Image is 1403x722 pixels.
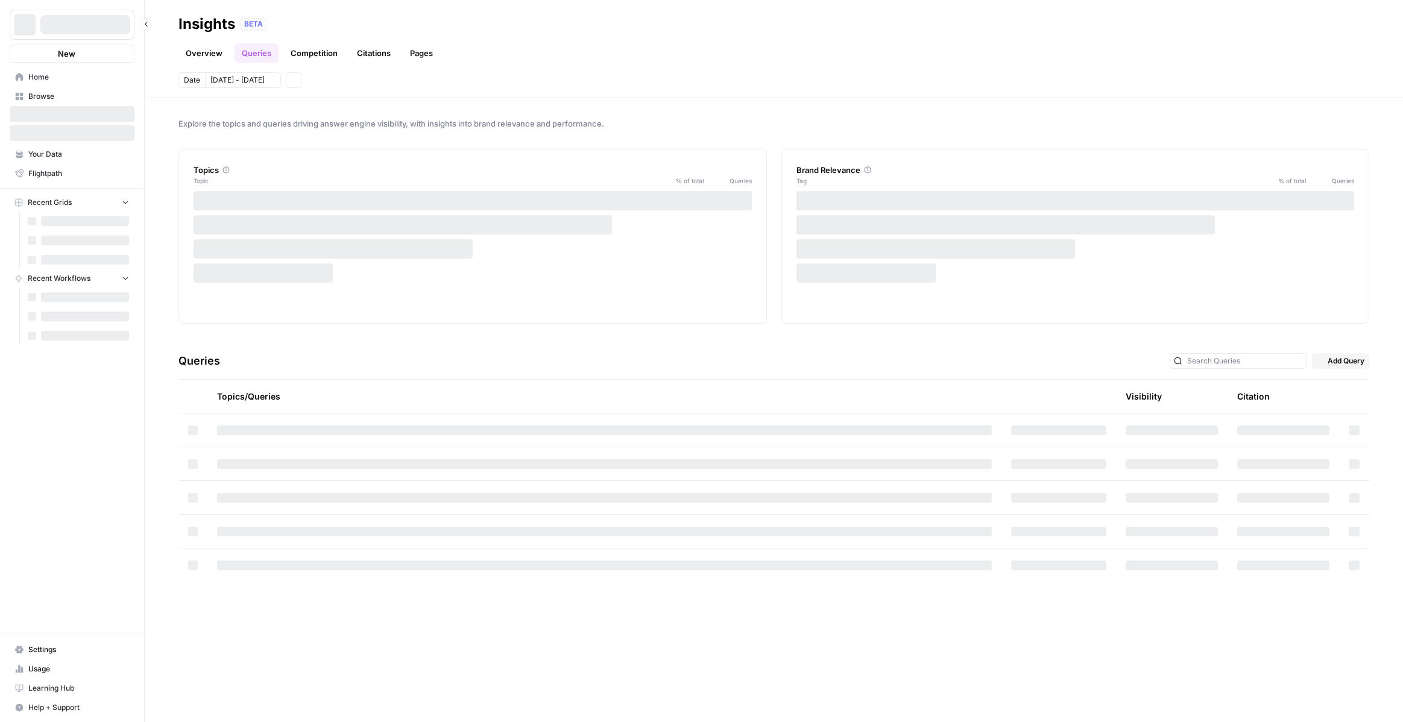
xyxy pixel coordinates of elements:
[283,43,345,63] a: Competition
[28,702,129,713] span: Help + Support
[10,67,134,87] a: Home
[28,168,129,179] span: Flightpath
[28,683,129,694] span: Learning Hub
[28,644,129,655] span: Settings
[28,149,129,160] span: Your Data
[10,164,134,183] a: Flightpath
[10,269,134,287] button: Recent Workflows
[194,176,667,186] span: Topic
[1187,355,1303,367] input: Search Queries
[10,659,134,679] a: Usage
[10,698,134,717] button: Help + Support
[28,273,90,284] span: Recent Workflows
[796,176,1270,186] span: Tag
[205,72,281,88] button: [DATE] - [DATE]
[704,176,752,186] span: Queries
[10,640,134,659] a: Settings
[1312,353,1369,369] button: Add Query
[178,43,230,63] a: Overview
[28,664,129,674] span: Usage
[1270,176,1306,186] span: % of total
[210,75,265,86] span: [DATE] - [DATE]
[235,43,279,63] a: Queries
[1237,380,1270,413] div: Citation
[1126,391,1162,403] div: Visibility
[796,164,1355,176] div: Brand Relevance
[10,679,134,698] a: Learning Hub
[10,87,134,106] a: Browse
[10,145,134,164] a: Your Data
[217,380,992,413] div: Topics/Queries
[28,72,129,83] span: Home
[240,18,267,30] div: BETA
[667,176,704,186] span: % of total
[403,43,440,63] a: Pages
[10,45,134,63] button: New
[194,164,752,176] div: Topics
[1328,356,1364,366] span: Add Query
[184,75,200,86] span: Date
[178,14,235,34] div: Insights
[28,91,129,102] span: Browse
[28,197,72,208] span: Recent Grids
[178,353,220,369] h3: Queries
[58,48,75,60] span: New
[178,118,1369,130] span: Explore the topics and queries driving answer engine visibility, with insights into brand relevan...
[10,193,134,212] button: Recent Grids
[350,43,398,63] a: Citations
[1306,176,1354,186] span: Queries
